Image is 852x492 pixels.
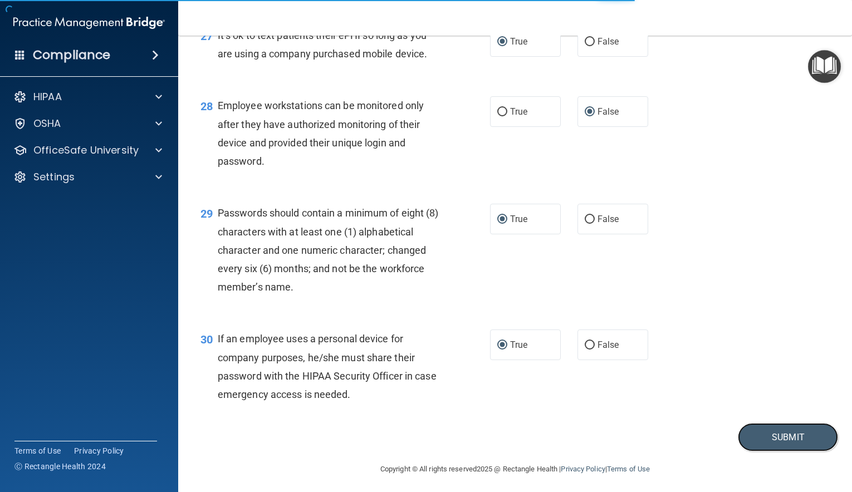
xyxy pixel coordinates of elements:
a: HIPAA [13,90,162,104]
span: Ⓒ Rectangle Health 2024 [14,461,106,472]
span: Employee workstations can be monitored only after they have authorized monitoring of their device... [218,100,424,167]
span: 27 [200,29,213,43]
input: True [497,215,507,224]
button: Open Resource Center [808,50,841,83]
p: OSHA [33,117,61,130]
input: True [497,108,507,116]
span: False [598,340,619,350]
a: Privacy Policy [74,445,124,456]
p: OfficeSafe University [33,144,139,157]
p: HIPAA [33,90,62,104]
span: 30 [200,333,213,346]
input: False [585,108,595,116]
a: OSHA [13,117,162,130]
span: False [598,36,619,47]
div: Copyright © All rights reserved 2025 @ Rectangle Health | | [312,451,718,487]
span: 29 [200,207,213,220]
input: False [585,38,595,46]
input: True [497,38,507,46]
span: True [510,36,527,47]
button: Submit [738,423,838,451]
span: 28 [200,100,213,113]
a: OfficeSafe University [13,144,162,157]
h4: Compliance [33,47,110,63]
input: False [585,341,595,350]
a: Privacy Policy [561,465,605,473]
span: True [510,214,527,224]
a: Settings [13,170,162,184]
span: If an employee uses a personal device for company purposes, he/she must share their password with... [218,333,437,400]
img: PMB logo [13,12,165,34]
span: Passwords should contain a minimum of eight (8) characters with at least one (1) alphabetical cha... [218,207,439,293]
input: True [497,341,507,350]
a: Terms of Use [14,445,61,456]
input: False [585,215,595,224]
span: False [598,106,619,117]
span: False [598,214,619,224]
span: True [510,106,527,117]
span: True [510,340,527,350]
p: Settings [33,170,75,184]
a: Terms of Use [607,465,650,473]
